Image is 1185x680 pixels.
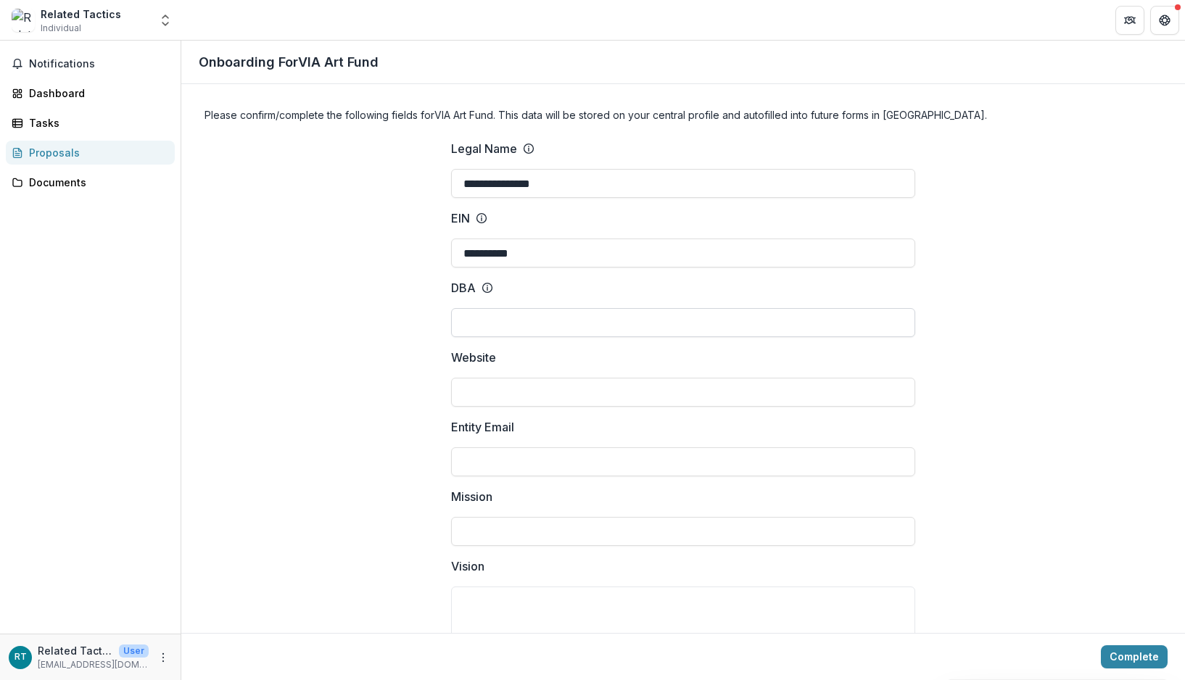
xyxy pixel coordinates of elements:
span: Individual [41,22,81,35]
p: Vision [451,557,484,575]
a: Dashboard [6,81,175,105]
div: Related Tactics [41,7,121,22]
p: Website [451,349,496,366]
p: User [119,644,149,658]
button: Notifications [6,52,175,75]
p: DBA [451,279,476,297]
button: Partners [1115,6,1144,35]
span: Notifications [29,58,169,70]
p: Related Tactics [38,643,113,658]
p: Legal Name [451,140,517,157]
a: Tasks [6,111,175,135]
p: Mission [451,488,492,505]
a: Proposals [6,141,175,165]
p: [EMAIL_ADDRESS][DOMAIN_NAME] [38,658,149,671]
p: Entity Email [451,418,514,436]
div: Related Tactics [15,652,27,662]
img: Related Tactics [12,9,35,32]
button: Get Help [1150,6,1179,35]
p: EIN [451,210,470,227]
p: Onboarding For VIA Art Fund [199,52,379,72]
div: Tasks [29,115,163,130]
div: Dashboard [29,86,163,101]
button: Complete [1101,645,1168,668]
a: Documents [6,170,175,194]
button: Open entity switcher [155,6,176,35]
div: Documents [29,175,163,190]
h4: Please confirm/complete the following fields for VIA Art Fund . This data will be stored on your ... [205,107,1162,123]
button: More [154,649,172,666]
div: Proposals [29,145,163,160]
